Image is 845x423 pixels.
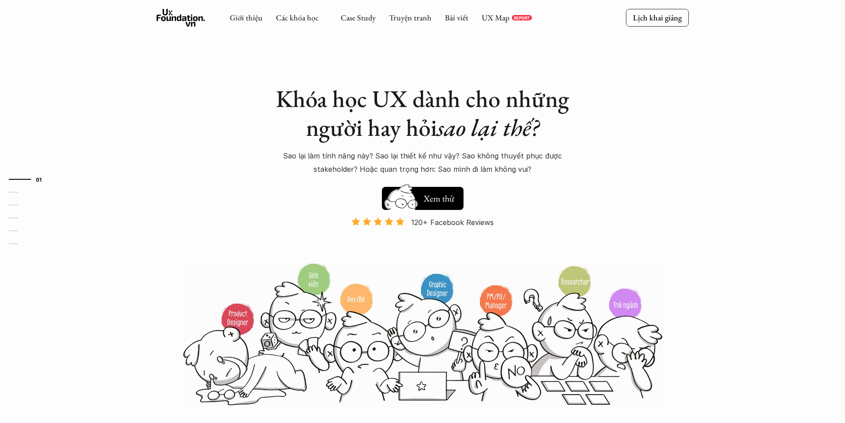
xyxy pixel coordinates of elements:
em: sao lại thế? [437,112,539,143]
strong: 01 [36,176,42,182]
a: REPORT [512,15,532,20]
a: Giới thiệu [230,12,263,23]
p: Lịch khai giảng [633,12,682,23]
a: Xem thử [382,182,464,210]
h5: Xem thử [424,192,454,205]
a: Các khóa học [276,12,318,23]
a: Lịch khai giảng [626,9,689,26]
a: 01 [9,174,51,185]
p: REPORT [514,15,530,20]
a: Bài viết [445,12,468,23]
h1: Khóa học UX dành cho những người hay hỏi [267,84,578,142]
a: Case Study [341,12,376,23]
p: 120+ Facebook Reviews [411,216,494,229]
a: Truyện tranh [389,12,432,23]
p: Sao lại làm tính năng này? Sao lại thiết kế như vậy? Sao không thuyết phục được stakeholder? Hoặc... [267,149,578,176]
a: 120+ Facebook Reviews [344,217,502,262]
a: UX Map [482,12,510,23]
